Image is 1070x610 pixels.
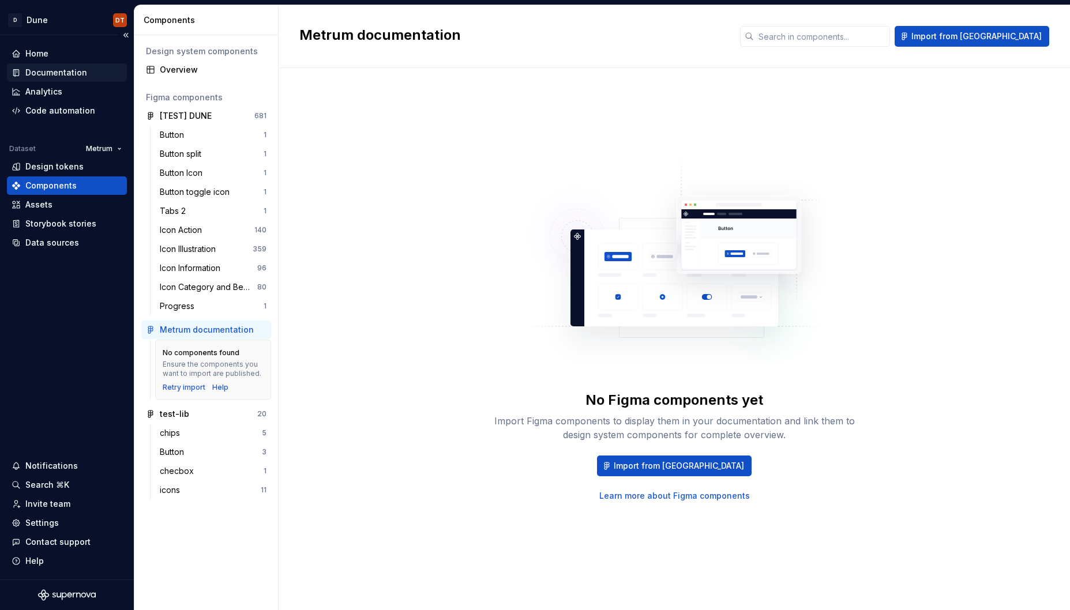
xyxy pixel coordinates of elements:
[155,164,271,182] a: Button Icon1
[160,281,257,293] div: Icon Category and Benefits
[155,462,271,480] a: checbox1
[25,536,91,548] div: Contact support
[155,145,271,163] a: Button split1
[597,455,752,476] button: Import from [GEOGRAPHIC_DATA]
[155,240,271,258] a: Icon Illustration359
[614,460,744,472] span: Import from [GEOGRAPHIC_DATA]
[163,383,205,392] button: Retry import
[25,199,52,210] div: Assets
[7,514,127,532] a: Settings
[160,446,189,458] div: Button
[264,130,266,140] div: 1
[160,484,185,496] div: icons
[160,408,189,420] div: test-lib
[254,225,266,235] div: 140
[264,187,266,197] div: 1
[7,101,127,120] a: Code automation
[25,498,70,510] div: Invite team
[25,237,79,248] div: Data sources
[262,428,266,438] div: 5
[25,105,95,116] div: Code automation
[155,278,271,296] a: Icon Category and Benefits80
[261,485,266,495] div: 11
[25,555,44,567] div: Help
[160,224,207,236] div: Icon Action
[160,205,190,217] div: Tabs 2
[7,176,127,195] a: Components
[264,206,266,216] div: 1
[585,391,763,409] div: No Figma components yet
[25,479,69,491] div: Search ⌘K
[144,14,273,26] div: Components
[141,321,271,339] a: Metrum documentation
[8,13,22,27] div: D
[141,61,271,79] a: Overview
[160,427,185,439] div: chips
[81,141,127,157] button: Metrum
[160,148,206,160] div: Button split
[155,443,271,461] a: Button3
[254,111,266,121] div: 681
[257,409,266,419] div: 20
[253,244,266,254] div: 359
[163,360,264,378] div: Ensure the components you want to import are published.
[264,302,266,311] div: 1
[299,26,726,44] h2: Metrum documentation
[7,195,127,214] a: Assets
[7,82,127,101] a: Analytics
[7,476,127,494] button: Search ⌘K
[27,14,48,26] div: Dune
[25,48,48,59] div: Home
[7,552,127,570] button: Help
[118,27,134,43] button: Collapse sidebar
[155,424,271,442] a: chips5
[155,221,271,239] a: Icon Action140
[264,168,266,178] div: 1
[25,86,62,97] div: Analytics
[155,126,271,144] a: Button1
[163,348,239,357] div: No components found
[257,283,266,292] div: 80
[160,465,198,477] div: checbox
[25,460,78,472] div: Notifications
[599,490,750,502] a: Learn more about Figma components
[25,517,59,529] div: Settings
[7,63,127,82] a: Documentation
[25,161,84,172] div: Design tokens
[9,144,36,153] div: Dataset
[160,243,220,255] div: Icon Illustration
[160,300,199,312] div: Progress
[160,64,266,76] div: Overview
[262,447,266,457] div: 3
[895,26,1049,47] button: Import from [GEOGRAPHIC_DATA]
[7,157,127,176] a: Design tokens
[155,183,271,201] a: Button toggle icon1
[141,405,271,423] a: test-lib20
[155,297,271,315] a: Progress1
[264,149,266,159] div: 1
[25,67,87,78] div: Documentation
[160,262,225,274] div: Icon Information
[7,44,127,63] a: Home
[7,214,127,233] a: Storybook stories
[38,589,96,601] svg: Supernova Logo
[911,31,1042,42] span: Import from [GEOGRAPHIC_DATA]
[160,129,189,141] div: Button
[25,180,77,191] div: Components
[160,110,212,122] div: [TEST] DUNE
[25,218,96,229] div: Storybook stories
[155,259,271,277] a: Icon Information96
[7,234,127,252] a: Data sources
[490,414,859,442] div: Import Figma components to display them in your documentation and link them to design system comp...
[86,144,112,153] span: Metrum
[155,202,271,220] a: Tabs 21
[155,481,271,499] a: icons11
[212,383,228,392] a: Help
[7,533,127,551] button: Contact support
[754,26,890,47] input: Search in components...
[257,263,266,273] div: 96
[160,167,207,179] div: Button Icon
